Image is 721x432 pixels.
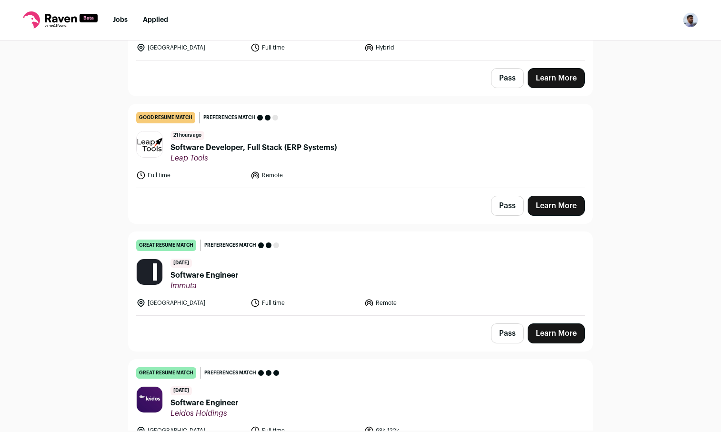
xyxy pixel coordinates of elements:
span: Preferences match [204,241,256,250]
span: Preferences match [203,113,255,122]
li: [GEOGRAPHIC_DATA] [136,298,245,308]
li: Full time [136,171,245,180]
a: great resume match Preferences match [DATE] Software Engineer Immuta [GEOGRAPHIC_DATA] Full time ... [129,232,592,315]
div: great resume match [136,240,196,251]
button: Pass [491,196,524,216]
div: good resume match [136,112,195,123]
li: Remote [364,298,473,308]
li: Remote [250,171,359,180]
a: Applied [143,17,168,23]
button: Pass [491,68,524,88]
img: 7ee0fa6ea251a986cc4ce25f4e39fb2d61a8348e1b1556c9435eebe499309dae.png [137,259,162,285]
span: Leap Tools [170,153,337,163]
li: Full time [250,298,359,308]
li: Hybrid [364,43,473,52]
button: Open dropdown [683,12,698,28]
span: Leidos Holdings [170,409,239,418]
span: Preferences match [204,368,256,378]
a: Learn More [528,196,585,216]
a: Jobs [113,17,128,23]
button: Pass [491,323,524,343]
a: Learn More [528,323,585,343]
li: [GEOGRAPHIC_DATA] [136,43,245,52]
img: 3b1b1cd2ab0c6445b475569198bfd85317ef2325ff25dc5d81e7a10a29de85a8.jpg [137,387,162,412]
span: 21 hours ago [170,131,204,140]
a: Learn More [528,68,585,88]
img: 11045380-medium_jpg [683,12,698,28]
span: Immuta [170,281,239,291]
span: Software Engineer [170,397,239,409]
span: [DATE] [170,259,192,268]
a: good resume match Preferences match 21 hours ago Software Developer, Full Stack (ERP Systems) Lea... [129,104,592,188]
span: Software Engineer [170,270,239,281]
span: [DATE] [170,386,192,395]
img: bfcbab2c7c09feba882793d09667f704fc773f86a84467dedb74b637d4c10bef.jpg [137,131,162,157]
div: great resume match [136,367,196,379]
span: Software Developer, Full Stack (ERP Systems) [170,142,337,153]
li: Full time [250,43,359,52]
